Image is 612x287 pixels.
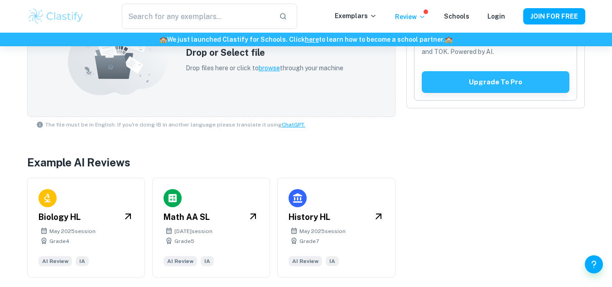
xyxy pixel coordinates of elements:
[27,7,85,25] img: Clastify logo
[164,256,197,266] span: AI Review
[49,227,96,235] span: May 2025 session
[45,121,305,129] span: The file must be in English. If you're doing IB in another language please translate it using
[164,211,210,224] h6: Math AA SL
[305,36,319,43] a: here
[76,256,89,266] span: IA
[186,63,343,73] p: Drop files here or click to through your machine
[259,64,280,72] span: browse
[445,36,453,43] span: 🏫
[152,178,270,277] a: Math AA SL[DATE]sessionGrade5AI ReviewIA
[49,237,69,245] span: Grade 4
[122,4,271,29] input: Search for any exemplars...
[585,255,603,273] button: Help and Feedback
[277,178,395,277] a: History HLMay 2025sessionGrade7AI ReviewIA
[395,12,426,22] p: Review
[186,46,343,59] h5: Drop or Select file
[201,256,214,266] span: IA
[2,34,610,44] h6: We just launched Clastify for Schools. Click to learn how to become a school partner.
[289,256,322,266] span: AI Review
[282,122,305,128] a: ChatGPT.
[159,36,167,43] span: 🏫
[444,13,469,20] a: Schools
[487,13,505,20] a: Login
[523,8,585,24] button: JOIN FOR FREE
[174,237,194,245] span: Grade 5
[27,154,395,170] h4: Example AI Reviews
[39,256,72,266] span: AI Review
[289,211,330,224] h6: History HL
[39,211,81,224] h6: Biology HL
[335,11,377,21] p: Exemplars
[174,227,212,235] span: [DATE] session
[27,178,145,277] a: Biology HLMay 2025sessionGrade4AI ReviewIA
[422,37,570,57] p: Get detailed, instant feedback on your IAs, EEs and TOK. Powered by AI.
[299,227,346,235] span: May 2025 session
[326,256,339,266] span: IA
[299,237,319,245] span: Grade 7
[422,71,570,93] button: Upgrade to pro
